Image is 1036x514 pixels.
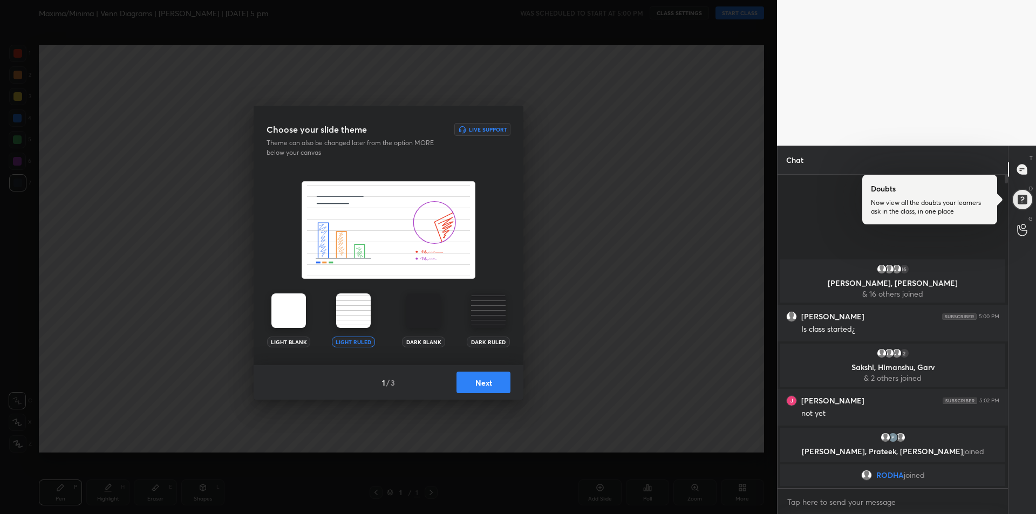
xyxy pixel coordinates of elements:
[787,279,999,287] p: [PERSON_NAME], [PERSON_NAME]
[899,348,910,359] div: 2
[1029,184,1033,193] p: D
[884,264,895,275] img: default.png
[787,396,796,406] img: thumbnail.jpg
[861,470,872,481] img: default.png
[895,432,906,443] img: default.png
[386,377,390,388] h4: /
[267,123,367,136] h3: Choose your slide theme
[787,290,999,298] p: & 16 others joined
[876,348,887,359] img: default.png
[787,363,999,372] p: Sakshi, Himanshu, Garv
[271,293,306,328] img: lightTheme.5bb83c5b.svg
[884,348,895,359] img: default.png
[778,257,1008,488] div: grid
[402,337,445,347] div: Dark Blank
[891,348,902,359] img: default.png
[456,372,510,393] button: Next
[787,312,796,321] img: default.png
[979,313,999,320] div: 5:00 PM
[391,377,395,388] h4: 3
[267,337,310,347] div: Light Blank
[876,264,887,275] img: default.png
[876,471,904,479] span: RODHA
[302,181,475,279] img: lightRuledThemeBanner.ba89ddd5.svg
[467,337,510,347] div: Dark Ruled
[899,264,910,275] div: 16
[1030,154,1033,162] p: T
[787,374,999,382] p: & 2 others joined
[787,447,999,456] p: [PERSON_NAME], Prateek, [PERSON_NAME]
[801,312,864,321] h6: [PERSON_NAME]
[888,432,898,443] img: thumbnail.jpg
[778,146,812,174] p: Chat
[943,398,977,404] img: 4P8fHbbgJtejmAAAAAElFTkSuQmCC
[406,293,441,328] img: darkTheme.aa1caeba.svg
[963,446,984,456] span: joined
[979,398,999,404] div: 5:02 PM
[801,396,864,406] h6: [PERSON_NAME]
[801,408,999,419] div: not yet
[880,432,891,443] img: default.png
[801,324,999,335] div: Is class started¿
[332,337,375,347] div: Light Ruled
[942,313,977,320] img: 4P8fHbbgJtejmAAAAAElFTkSuQmCC
[267,138,441,157] p: Theme can also be changed later from the option MORE below your canvas
[471,293,506,328] img: darkRuledTheme.359fb5fd.svg
[382,377,385,388] h4: 1
[904,471,925,479] span: joined
[1028,215,1033,223] p: G
[336,293,371,328] img: lightRuledTheme.002cd57a.svg
[891,264,902,275] img: default.png
[469,127,507,132] h6: Live Support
